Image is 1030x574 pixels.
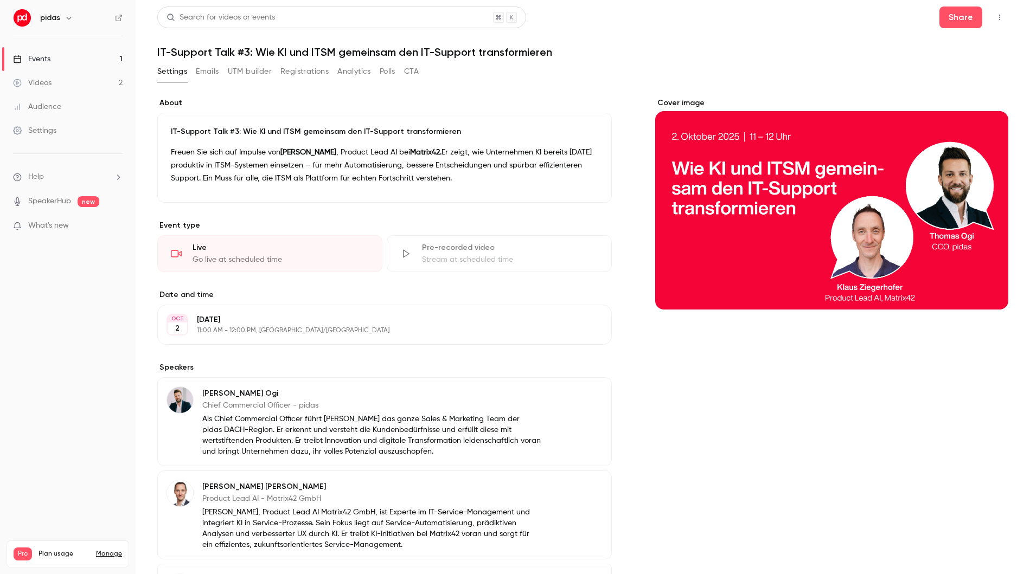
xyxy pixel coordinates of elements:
div: Pre-recorded videoStream at scheduled time [387,235,612,272]
span: new [78,196,99,207]
p: 11:00 AM - 12:00 PM, [GEOGRAPHIC_DATA]/[GEOGRAPHIC_DATA] [197,326,554,335]
img: Klaus Ziegerhofer [167,480,193,506]
button: Registrations [280,63,329,80]
div: Live [193,242,369,253]
div: Settings [13,125,56,136]
a: Manage [96,550,122,558]
div: Thomas Ogi[PERSON_NAME] OgiChief Commercial Officer - pidasAls Chief Commercial Officer führt [PE... [157,377,612,466]
a: SpeakerHub [28,196,71,207]
span: Plan usage [39,550,89,558]
button: Emails [196,63,219,80]
p: Event type [157,220,612,231]
h1: IT-Support Talk #3: Wie KI und ITSM gemeinsam den IT-Support transformieren [157,46,1008,59]
div: LiveGo live at scheduled time [157,235,382,272]
button: CTA [404,63,419,80]
p: IT-Support Talk #3: Wie KI und ITSM gemeinsam den IT-Support transformieren [171,126,598,137]
p: 2 [175,323,180,334]
div: Search for videos or events [167,12,275,23]
button: Analytics [337,63,371,80]
button: Share [939,7,982,28]
strong: Matrix42. [410,149,442,156]
label: Date and time [157,289,612,300]
h6: pidas [40,12,60,23]
div: Stream at scheduled time [422,254,598,265]
p: Product Lead AI - Matrix42 GmbH [202,493,541,504]
span: Pro [14,547,32,560]
div: Pre-recorded video [422,242,598,253]
div: Events [13,54,50,65]
label: Speakers [157,362,612,373]
button: Polls [380,63,395,80]
p: [DATE] [197,314,554,325]
button: UTM builder [228,63,272,80]
button: Settings [157,63,187,80]
p: Freuen Sie sich auf Impulse von , Product Lead AI bei Er zeigt, wie Unternehmen KI bereits [DATE]... [171,146,598,185]
label: About [157,98,612,108]
p: Als Chief Commercial Officer führt [PERSON_NAME] das ganze Sales & Marketing Team der pidas DACH-... [202,414,541,457]
div: Klaus Ziegerhofer[PERSON_NAME] [PERSON_NAME]Product Lead AI - Matrix42 GmbH[PERSON_NAME], Product... [157,470,612,559]
p: Chief Commercial Officer - pidas [202,400,541,411]
section: Cover image [655,98,1008,309]
p: [PERSON_NAME], Product Lead AI Matrix42 GmbH, ist Experte im IT-Service-Management und integriert... [202,507,541,550]
div: Audience [13,101,61,112]
span: What's new [28,220,69,231]
p: [PERSON_NAME] Ogi [202,388,541,399]
img: Thomas Ogi [167,387,193,413]
iframe: Noticeable Trigger [110,221,123,231]
span: Help [28,171,44,183]
label: Cover image [655,98,1008,108]
strong: [PERSON_NAME] [280,149,336,156]
p: [PERSON_NAME] [PERSON_NAME] [202,481,541,492]
div: Go live at scheduled time [193,254,369,265]
li: help-dropdown-opener [13,171,123,183]
div: OCT [168,315,187,323]
img: pidas [14,9,31,27]
div: Videos [13,78,52,88]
